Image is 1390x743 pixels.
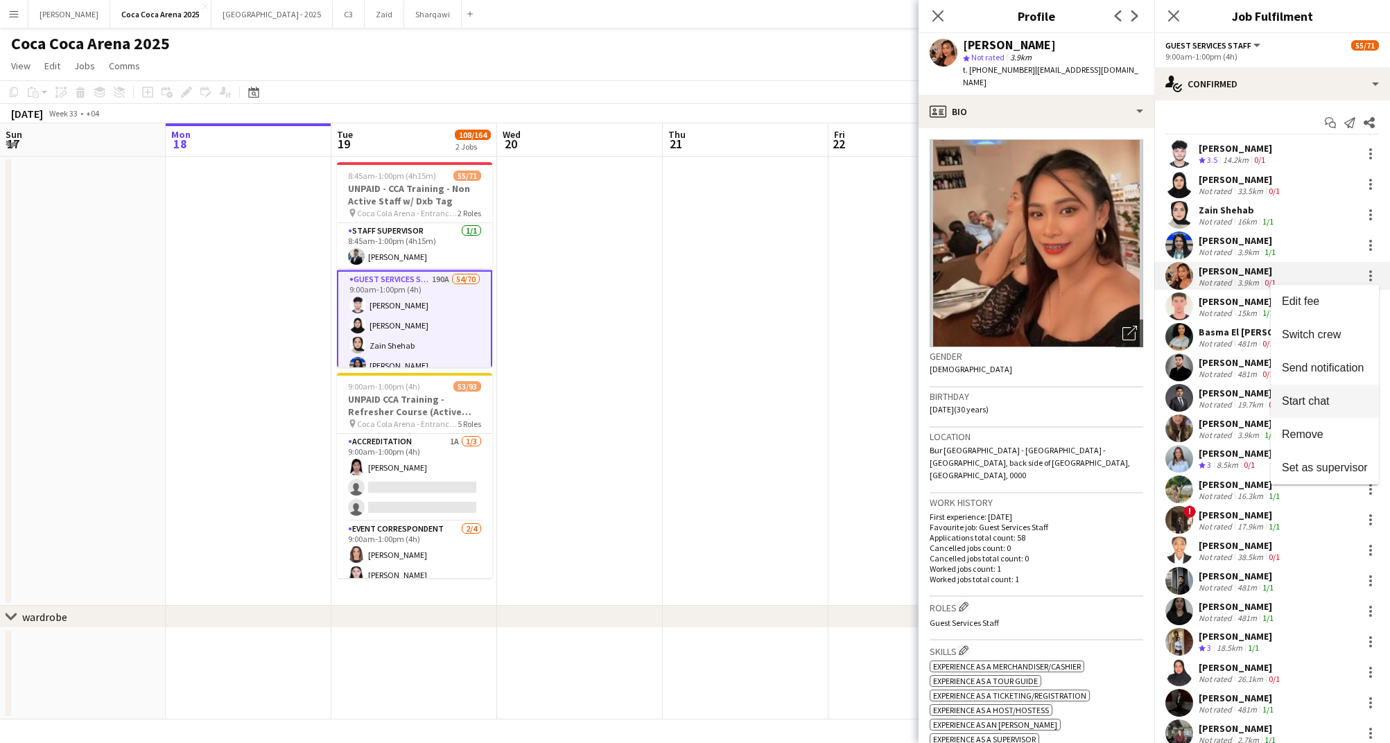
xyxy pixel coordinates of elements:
button: Send notification [1271,351,1379,385]
button: Set as supervisor [1271,451,1379,484]
span: Remove [1282,428,1323,440]
span: Set as supervisor [1282,462,1368,473]
button: Remove [1271,418,1379,451]
span: Start chat [1282,395,1329,407]
span: Edit fee [1282,295,1319,307]
span: Send notification [1282,362,1364,374]
button: Edit fee [1271,285,1379,318]
button: Switch crew [1271,318,1379,351]
button: Start chat [1271,385,1379,418]
span: Switch crew [1282,329,1341,340]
